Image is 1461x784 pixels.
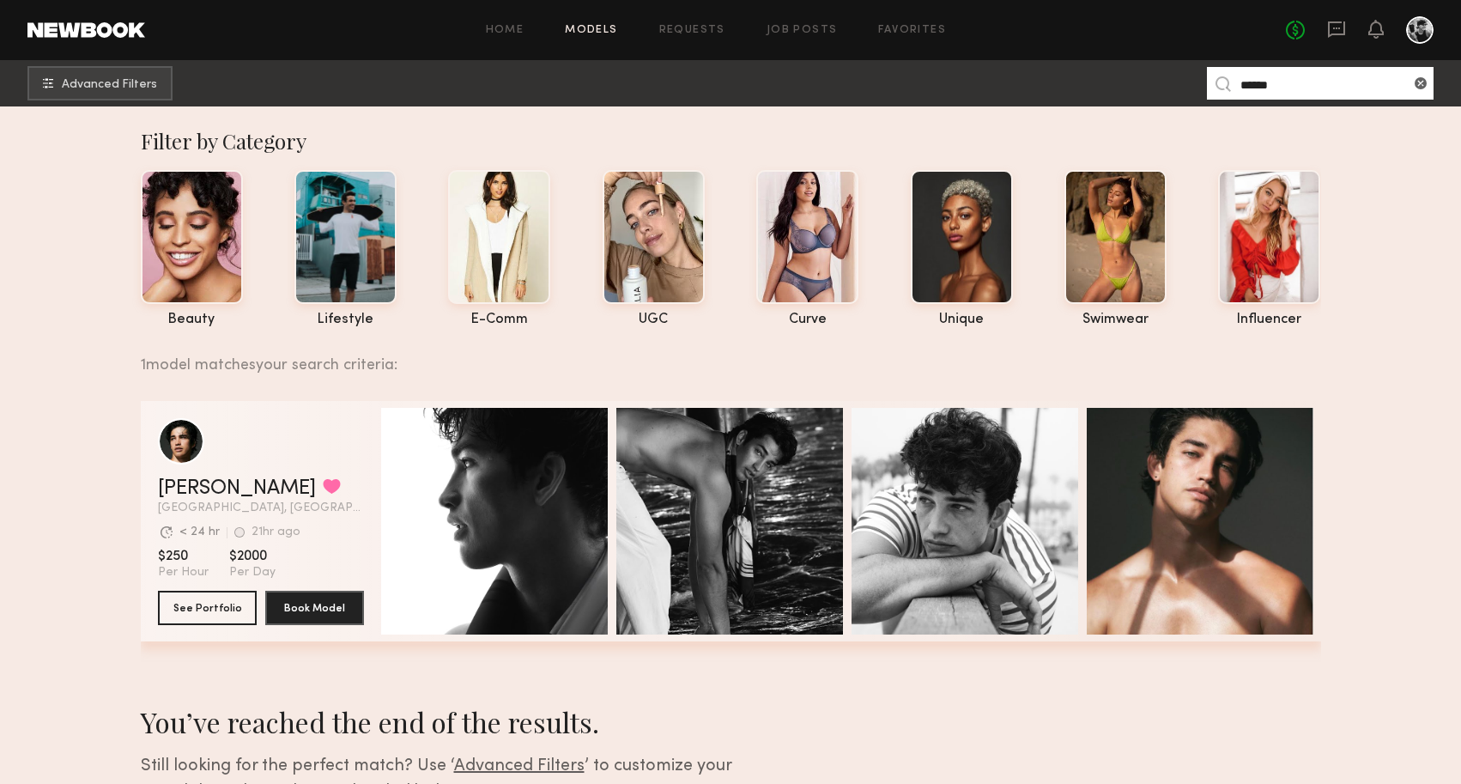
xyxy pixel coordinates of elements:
[179,526,220,538] div: < 24 hr
[158,478,316,499] a: [PERSON_NAME]
[62,79,157,91] span: Advanced Filters
[294,313,397,327] div: lifestyle
[448,313,550,327] div: e-comm
[756,313,858,327] div: curve
[158,591,257,625] button: See Portfolio
[158,565,209,580] span: Per Hour
[454,758,585,775] span: Advanced Filters
[767,25,838,36] a: Job Posts
[158,502,364,514] span: [GEOGRAPHIC_DATA], [GEOGRAPHIC_DATA]
[565,25,617,36] a: Models
[27,66,173,100] button: Advanced Filters
[229,565,276,580] span: Per Day
[141,337,1307,374] div: 1 model matches your search criteria:
[486,25,524,36] a: Home
[911,313,1013,327] div: unique
[141,127,1321,155] div: Filter by Category
[603,313,705,327] div: UGC
[1218,313,1320,327] div: influencer
[1064,313,1167,327] div: swimwear
[265,591,364,625] button: Book Model
[878,25,946,36] a: Favorites
[141,313,243,327] div: beauty
[659,25,725,36] a: Requests
[252,526,300,538] div: 21hr ago
[229,548,276,565] span: $2000
[158,548,209,565] span: $250
[141,703,787,740] div: You’ve reached the end of the results.
[141,401,1321,662] div: grid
